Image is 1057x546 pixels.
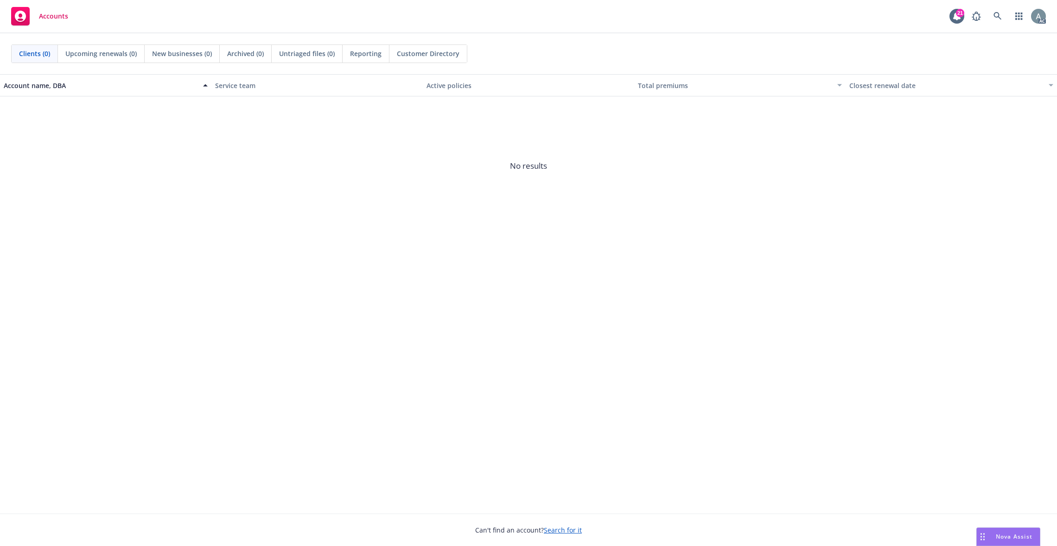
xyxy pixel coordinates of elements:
span: Upcoming renewals (0) [65,49,137,58]
span: New businesses (0) [152,49,212,58]
div: Active policies [427,81,630,90]
span: Nova Assist [996,533,1032,540]
span: Customer Directory [397,49,459,58]
div: Total premiums [638,81,832,90]
a: Search for it [544,526,582,534]
span: Can't find an account? [475,525,582,535]
span: Reporting [350,49,382,58]
img: photo [1031,9,1046,24]
a: Search [988,7,1007,25]
button: Total premiums [634,74,846,96]
div: Account name, DBA [4,81,197,90]
button: Service team [211,74,423,96]
div: 21 [956,8,964,17]
button: Closest renewal date [846,74,1057,96]
button: Nova Assist [976,527,1040,546]
a: Switch app [1010,7,1028,25]
span: Clients (0) [19,49,50,58]
div: Closest renewal date [849,81,1043,90]
span: Accounts [39,13,68,20]
div: Service team [215,81,419,90]
span: Untriaged files (0) [279,49,335,58]
span: Archived (0) [227,49,264,58]
a: Report a Bug [967,7,986,25]
div: Drag to move [977,528,988,546]
a: Accounts [7,3,72,29]
button: Active policies [423,74,634,96]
